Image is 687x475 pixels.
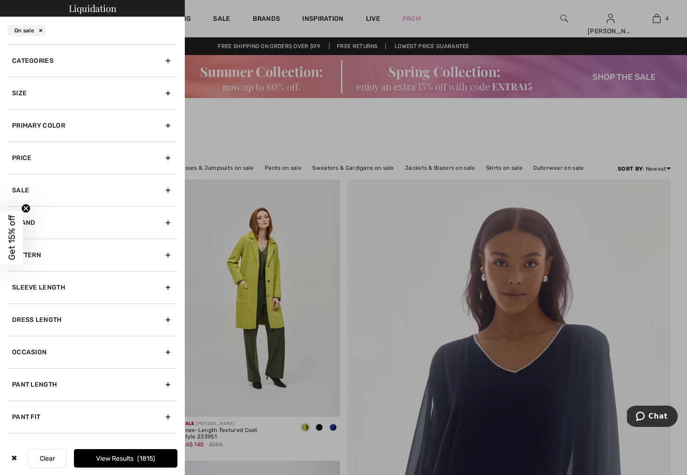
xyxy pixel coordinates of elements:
[74,449,177,468] button: View Results1815
[7,77,177,109] div: Size
[627,406,678,429] iframe: Opens a widget where you can chat to one of our agents
[7,142,177,174] div: Price
[7,206,177,239] div: Brand
[7,303,177,336] div: Dress Length
[7,449,21,468] div: ✖
[7,44,177,77] div: Categories
[7,401,177,433] div: Pant Fit
[28,449,67,468] button: Clear
[21,204,30,213] button: Close teaser
[7,109,177,142] div: Primary Color
[7,271,177,303] div: Sleeve length
[7,25,46,36] div: On sale
[7,336,177,368] div: Occasion
[7,239,177,271] div: Pattern
[7,174,177,206] div: Sale
[7,433,177,465] div: Skirt Length
[137,455,155,463] span: 1815
[6,215,17,260] span: Get 15% off
[7,368,177,401] div: Pant Length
